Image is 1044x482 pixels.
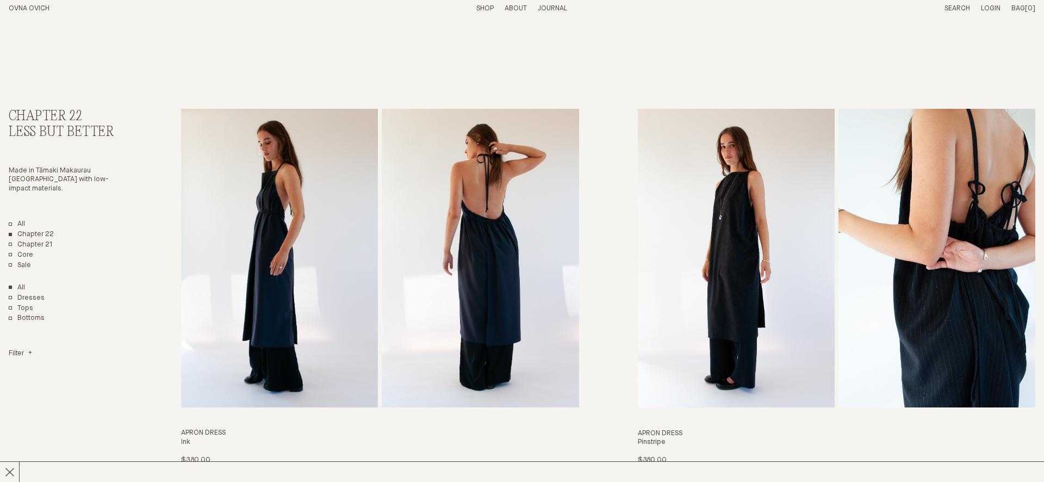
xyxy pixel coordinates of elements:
[981,5,1000,12] a: Login
[638,456,667,464] span: $380.00
[181,429,579,438] h3: Apron Dress
[638,438,1035,447] h4: Pinstripe
[9,349,32,359] summary: Filter
[9,109,129,125] h2: Chapter 22
[9,5,49,12] a: Home
[9,220,25,229] a: All
[9,283,25,293] a: Show All
[476,5,494,12] a: Shop
[181,109,579,465] a: Apron Dress
[638,109,1035,465] a: Apron Dress
[9,230,54,239] a: Chapter 22
[1025,5,1035,12] span: [0]
[538,5,567,12] a: Journal
[505,4,527,14] summary: About
[638,429,1035,438] h3: Apron Dress
[1011,5,1025,12] span: Bag
[9,251,33,260] a: Core
[9,261,31,270] a: Sale
[9,294,45,303] a: Dresses
[944,5,970,12] a: Search
[9,240,53,250] a: Chapter 21
[181,109,378,407] img: Apron Dress
[181,438,579,447] h4: Ink
[9,314,45,323] a: Bottoms
[9,304,33,313] a: Tops
[9,125,129,140] h3: Less But Better
[9,166,129,194] p: Made in Tāmaki Makaurau [GEOGRAPHIC_DATA] with low-impact materials.
[638,109,835,407] img: Apron Dress
[181,456,210,464] span: $380.00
